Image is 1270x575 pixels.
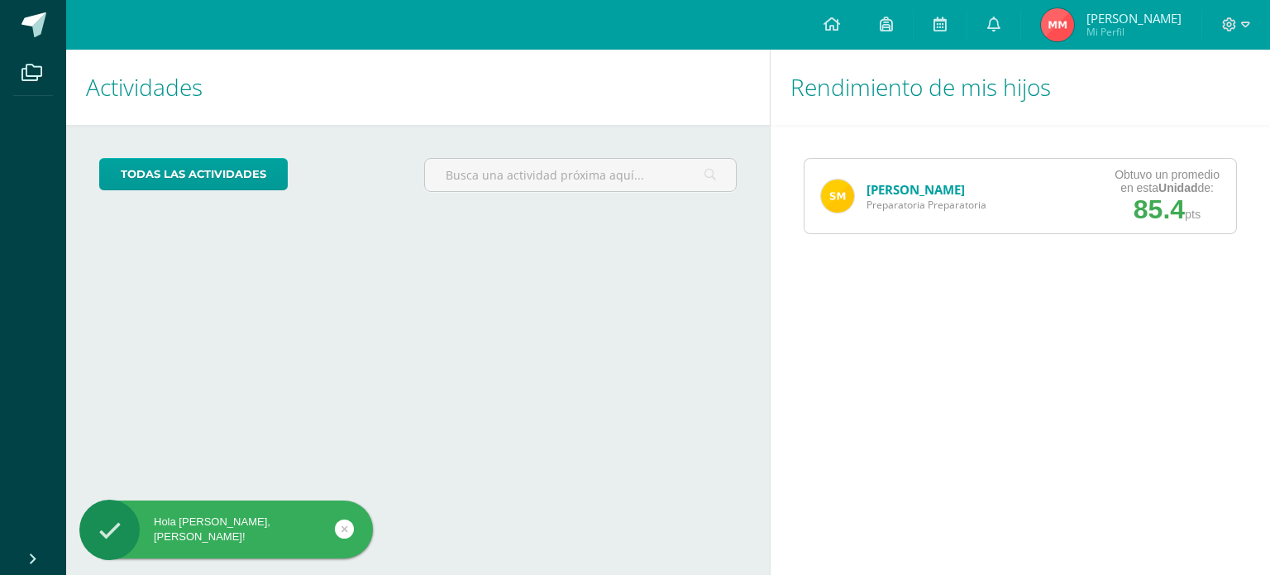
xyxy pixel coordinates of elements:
[1158,181,1197,194] strong: Unidad
[425,159,735,191] input: Busca una actividad próxima aquí...
[821,180,854,213] img: a9e6d51da891e320694e6ac017e6948f.png
[99,158,288,190] a: todas las Actividades
[86,50,750,125] h1: Actividades
[1185,208,1201,221] span: pts
[1086,25,1182,39] span: Mi Perfil
[1041,8,1074,41] img: 770603c1d6cbdfd2c2e0e457e57793f2.png
[1086,10,1182,26] span: [PERSON_NAME]
[790,50,1250,125] h1: Rendimiento de mis hijos
[1134,194,1185,224] span: 85.4
[867,198,986,212] span: Preparatoria Preparatoria
[867,181,965,198] a: [PERSON_NAME]
[1115,168,1220,194] div: Obtuvo un promedio en esta de:
[79,515,373,544] div: Hola [PERSON_NAME], [PERSON_NAME]!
